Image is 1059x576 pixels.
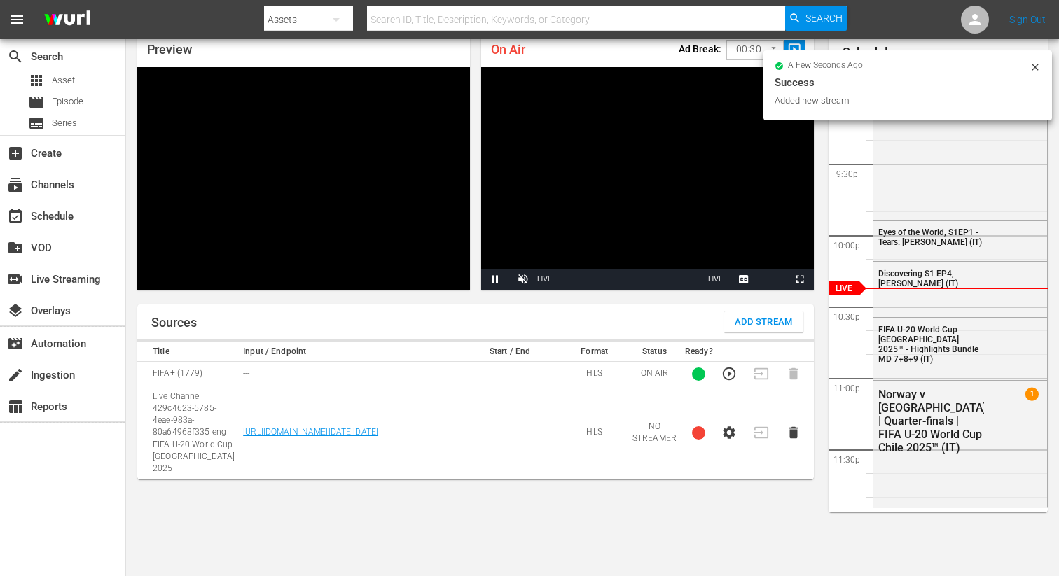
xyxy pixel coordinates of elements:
span: Search [805,6,843,31]
td: HLS [560,386,628,479]
th: Status [628,342,681,362]
td: --- [239,362,459,386]
span: Episode [28,94,45,111]
th: Start / End [459,342,561,362]
a: [URL][DOMAIN_NAME][DATE][DATE] [243,427,378,437]
span: Overlays [7,302,24,319]
th: Format [560,342,628,362]
span: Asset [52,73,75,87]
span: Preview [147,42,192,57]
span: Add Stream [735,314,793,330]
button: Fullscreen [786,269,814,290]
div: Added new stream [775,94,1026,108]
span: FIFA U-20 World Cup [GEOGRAPHIC_DATA] 2025™ - Highlights Bundle MD 7+8+9 (IT) [878,325,978,364]
div: 12:00p [829,507,1048,521]
span: Reports [7,398,24,415]
div: 00:30 [726,36,784,63]
button: Unmute [509,269,537,290]
span: Series [52,116,77,130]
h1: Schedule [843,45,1048,59]
span: On Air [491,42,525,57]
p: Ad Break: [679,43,721,55]
span: Search [7,48,24,65]
span: Eyes of the World, S1EP1 - Tears: [PERSON_NAME] (IT) [878,227,982,247]
div: Norway v [GEOGRAPHIC_DATA] | Quarter-finals | FIFA U-20 World Cup Chile 2025™ (IT) [878,388,984,454]
button: Captions [730,269,758,290]
div: Success [775,74,1041,91]
td: FIFA+ (1779) [137,362,239,386]
span: Episode [52,94,83,108]
span: slideshow_sharp [787,42,803,58]
span: Schedule [7,208,24,225]
a: Sign Out [1009,14,1046,25]
td: ON AIR [628,362,681,386]
span: a few seconds ago [788,60,863,71]
span: VOD [7,239,24,256]
span: LIVE [708,275,724,283]
span: Series [28,115,45,132]
span: Channels [7,176,24,193]
button: Preview Stream [721,366,737,381]
button: Configure [721,425,737,440]
span: Live Streaming [7,271,24,288]
button: Add Stream [724,311,803,332]
h1: Sources [151,316,197,330]
span: Discovering S1 EP4, [PERSON_NAME] (IT) [878,269,958,288]
button: Seek to live, currently playing live [702,269,730,290]
span: Create [7,145,24,162]
div: Video Player [481,67,814,290]
th: Ready? [681,342,717,362]
span: menu [8,11,25,28]
td: NO STREAMER [628,386,681,479]
span: Ingestion [7,367,24,384]
span: 1 [1025,387,1039,400]
td: Live Channel 429c4623-5785-4eae-983a-80a64968f335 eng FIFA U-20 World Cup [GEOGRAPHIC_DATA] 2025 [137,386,239,479]
span: Automation [7,335,24,352]
th: Input / Endpoint [239,342,459,362]
div: Video Player [137,67,470,290]
img: ans4CAIJ8jUAAAAAAAAAAAAAAAAAAAAAAAAgQb4GAAAAAAAAAAAAAAAAAAAAAAAAJMjXAAAAAAAAAAAAAAAAAAAAAAAAgAT5G... [34,3,101,36]
button: Search [785,6,847,31]
button: Picture-in-Picture [758,269,786,290]
th: Title [137,342,239,362]
button: Pause [481,269,509,290]
div: LIVE [537,269,553,290]
span: Asset [28,72,45,89]
td: HLS [560,362,628,386]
